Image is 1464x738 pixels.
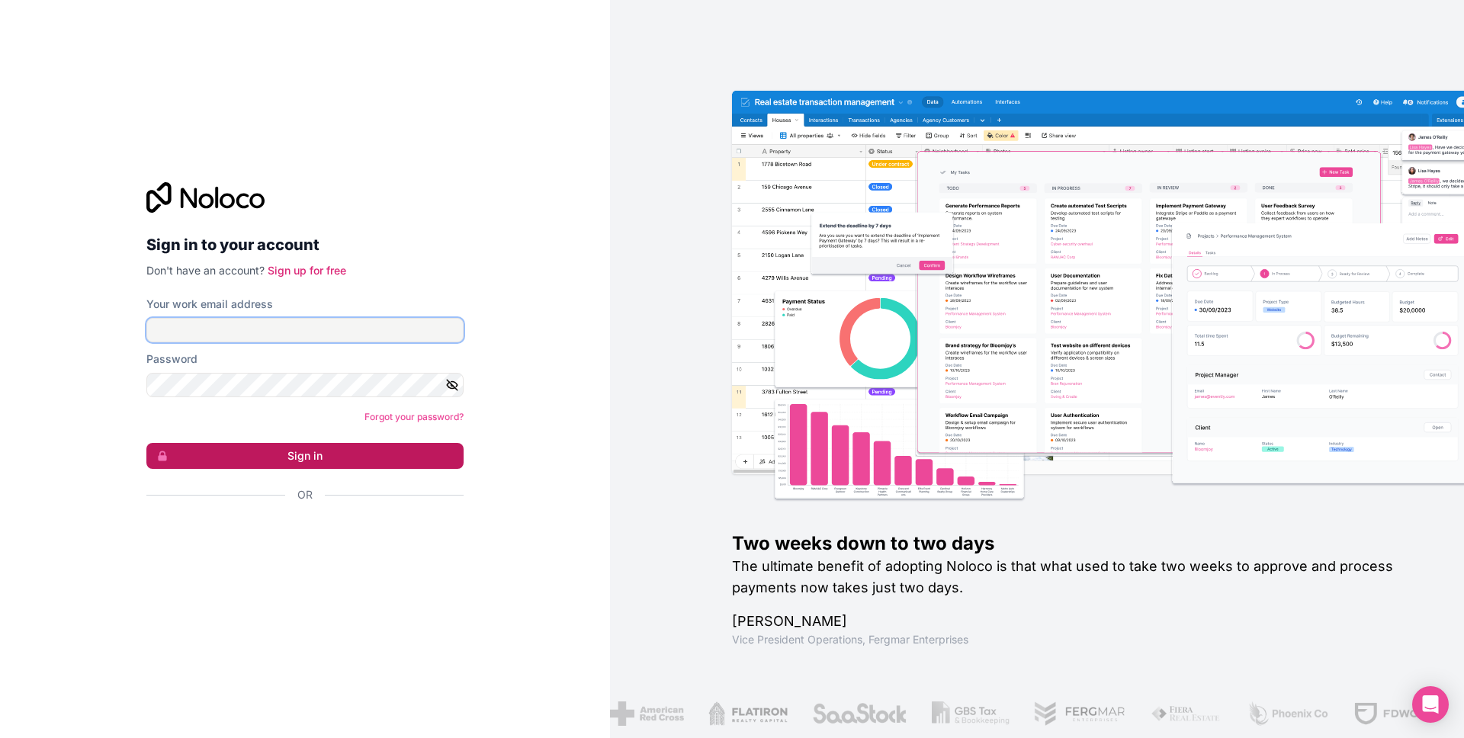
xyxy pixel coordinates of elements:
[732,531,1415,556] h1: Two weeks down to two days
[732,611,1415,632] h1: [PERSON_NAME]
[732,632,1415,647] h1: Vice President Operations , Fergmar Enterprises
[1340,701,1430,726] img: /assets/fdworks-Bi04fVtw.png
[1021,701,1114,726] img: /assets/fergmar-CudnrXN5.png
[920,701,997,726] img: /assets/gbstax-C-GtDUiK.png
[268,264,346,277] a: Sign up for free
[146,318,464,342] input: Email address
[146,231,464,258] h2: Sign in to your account
[799,701,895,726] img: /assets/saastock-C6Zbiodz.png
[146,373,464,397] input: Password
[146,264,265,277] span: Don't have an account?
[364,411,464,422] a: Forgot your password?
[146,297,273,312] label: Your work email address
[696,701,775,726] img: /assets/flatiron-C8eUkumj.png
[1234,701,1317,726] img: /assets/phoenix-BREaitsQ.png
[1412,686,1449,723] div: Open Intercom Messenger
[146,443,464,469] button: Sign in
[1138,701,1210,726] img: /assets/fiera-fwj2N5v4.png
[146,351,197,367] label: Password
[732,556,1415,598] h2: The ultimate benefit of adopting Noloco is that what used to take two weeks to approve and proces...
[297,487,313,502] span: Or
[598,701,672,726] img: /assets/american-red-cross-BAupjrZR.png
[139,519,459,553] iframe: Sign in with Google Button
